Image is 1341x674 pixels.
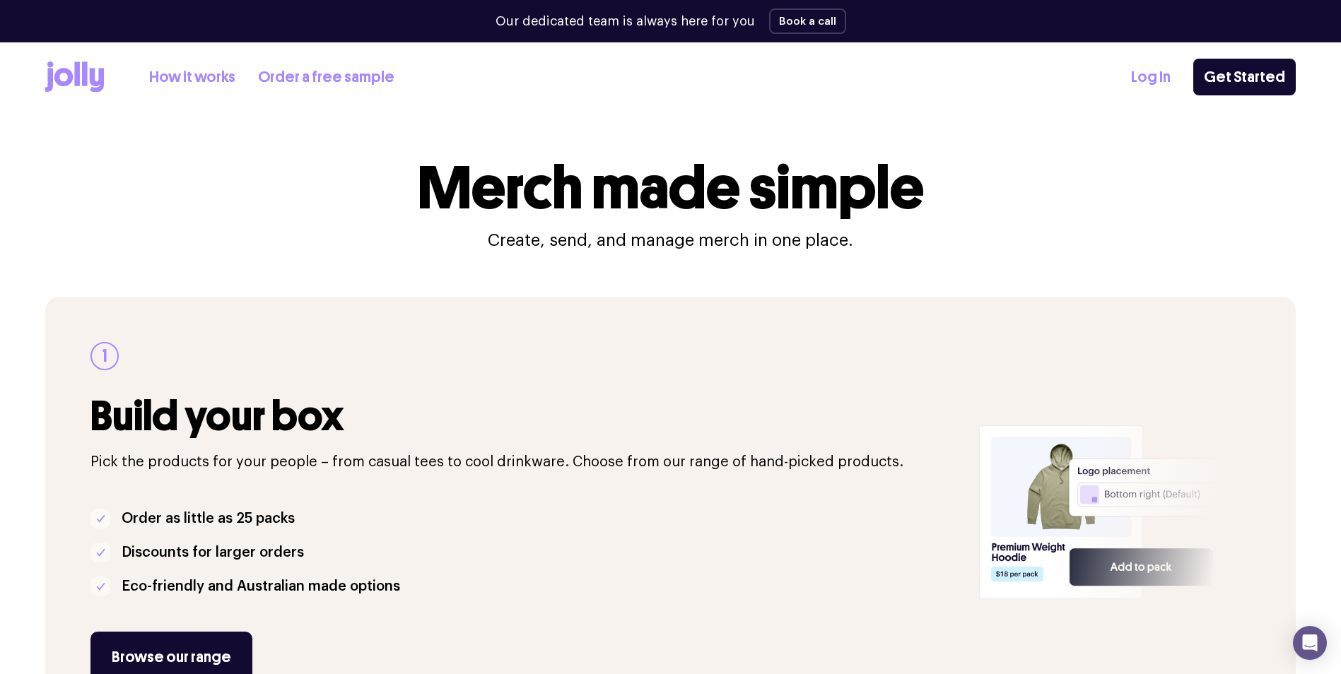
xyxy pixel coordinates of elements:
button: Book a call [769,8,846,34]
p: Our dedicated team is always here for you [496,12,755,31]
div: Open Intercom Messenger [1293,626,1327,660]
div: 1 [90,342,119,370]
a: Get Started [1193,59,1296,95]
p: Pick the products for your people – from casual tees to cool drinkware. Choose from our range of ... [90,451,962,473]
h3: Build your box [90,393,962,439]
h1: Merch made simple [418,158,924,218]
p: Discounts for larger orders [122,541,304,564]
a: Order a free sample [258,66,394,89]
p: Create, send, and manage merch in one place. [488,229,853,252]
a: Log In [1131,66,1171,89]
p: Order as little as 25 packs [122,507,295,530]
a: How it works [149,66,235,89]
p: Eco-friendly and Australian made options [122,575,400,598]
